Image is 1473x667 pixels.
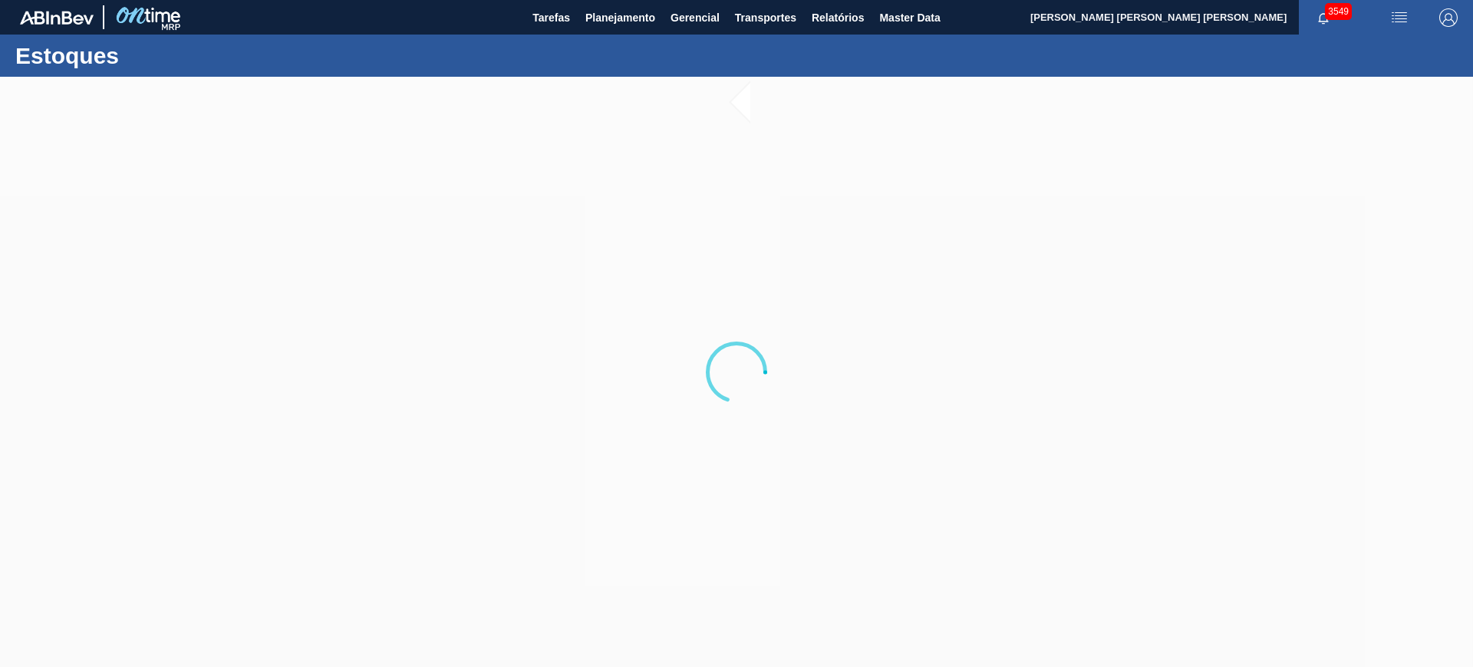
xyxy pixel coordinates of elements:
[1390,8,1409,27] img: userActions
[1325,3,1352,20] span: 3549
[20,11,94,25] img: TNhmsLtSVTkK8tSr43FrP2fwEKptu5GPRR3wAAAABJRU5ErkJggg==
[879,8,940,27] span: Master Data
[1299,7,1348,28] button: Notificações
[812,8,864,27] span: Relatórios
[15,47,288,64] h1: Estoques
[585,8,655,27] span: Planejamento
[671,8,720,27] span: Gerencial
[1439,8,1458,27] img: Logout
[532,8,570,27] span: Tarefas
[735,8,796,27] span: Transportes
